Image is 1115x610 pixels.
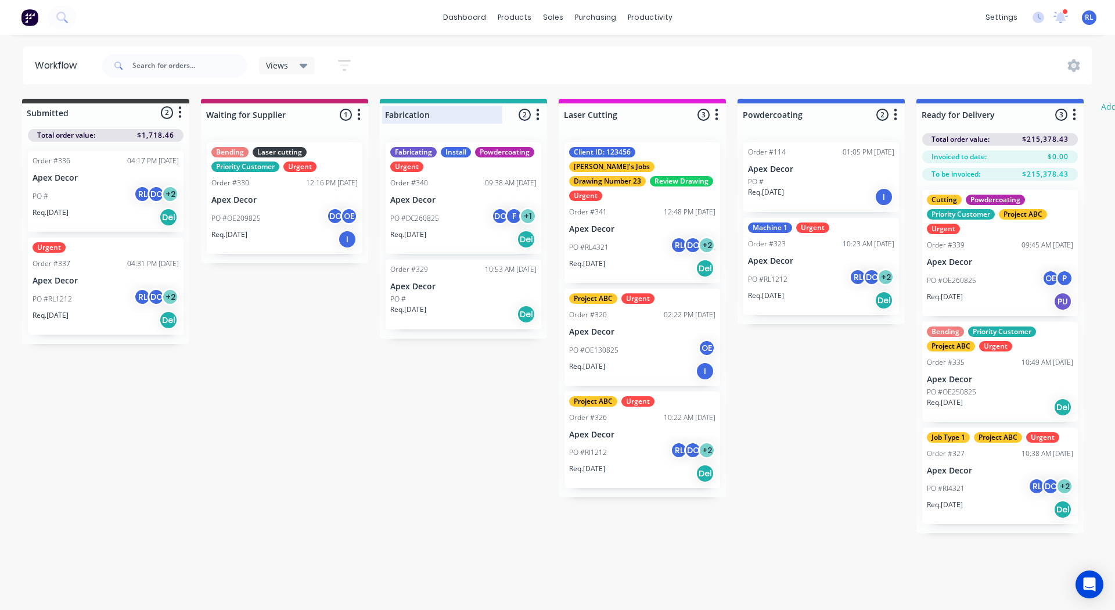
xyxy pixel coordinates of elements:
[875,291,893,310] div: Del
[927,195,962,205] div: Cutting
[927,397,963,408] p: Req. [DATE]
[28,151,184,232] div: Order #33604:17 PM [DATE]Apex DecorPO #RLDC+2Req.[DATE]Del
[927,292,963,302] p: Req. [DATE]
[33,259,70,269] div: Order #337
[33,242,66,253] div: Urgent
[211,162,279,172] div: Priority Customer
[748,147,786,157] div: Order #114
[37,130,95,141] span: Total order value:
[1026,432,1059,443] div: Urgent
[650,176,713,186] div: Review Drawing
[748,274,787,285] p: PO #RL1212
[931,134,990,145] span: Total order value:
[999,209,1047,220] div: Project ABC
[517,230,535,249] div: Del
[386,142,541,254] div: FabricatingInstallPowdercoatingUrgentOrder #34009:38 AM [DATE]Apex DecorPO #DC260825DCF+1Req.[DAT...
[664,310,715,320] div: 02:22 PM [DATE]
[931,152,987,162] span: Invoiced to date:
[1053,292,1072,311] div: PU
[390,229,426,240] p: Req. [DATE]
[127,259,179,269] div: 04:31 PM [DATE]
[492,9,537,26] div: products
[437,9,492,26] a: dashboard
[569,162,654,172] div: [PERSON_NAME]'s Jobs
[1042,270,1059,287] div: OE
[843,147,894,157] div: 01:05 PM [DATE]
[390,178,428,188] div: Order #340
[698,339,715,357] div: OE
[564,142,720,283] div: Client ID: 123456[PERSON_NAME]'s JobsDrawing Number 23Review DrawingUrgentOrder #34112:48 PM [DAT...
[569,224,715,234] p: Apex Decor
[569,447,607,458] p: PO #Rl1212
[148,185,165,203] div: DC
[670,236,688,254] div: RL
[927,326,964,337] div: Bending
[28,238,184,335] div: UrgentOrder #33704:31 PM [DATE]Apex DecorPO #RL1212RLDC+2Req.[DATE]Del
[390,264,428,275] div: Order #329
[1053,500,1072,519] div: Del
[927,357,965,368] div: Order #335
[33,276,179,286] p: Apex Decor
[863,268,880,286] div: DC
[1053,398,1072,417] div: Del
[127,156,179,166] div: 04:17 PM [DATE]
[390,162,423,172] div: Urgent
[748,256,894,266] p: Apex Decor
[569,361,605,372] p: Req. [DATE]
[1028,478,1045,495] div: RL
[696,362,714,381] div: I
[1042,478,1059,495] div: DC
[927,483,965,494] p: PO #Rl4321
[974,432,1022,443] div: Project ABC
[980,9,1023,26] div: settings
[159,311,178,329] div: Del
[132,54,247,77] input: Search for orders...
[931,169,980,180] span: To be invoiced:
[537,9,569,26] div: sales
[340,207,358,225] div: OE
[927,448,965,459] div: Order #327
[1022,357,1073,368] div: 10:49 AM [DATE]
[253,147,307,157] div: Laser cutting
[968,326,1036,337] div: Priority Customer
[569,176,646,186] div: Drawing Number 23
[922,322,1078,422] div: BendingPriority CustomerProject ABCUrgentOrder #33510:49 AM [DATE]Apex DecorPO #OE250825Req.[DATE...
[922,428,1078,525] div: Job Type 1Project ABCUrgentOrder #32710:38 AM [DATE]Apex DecorPO #Rl4321RLDC+2Req.[DATE]Del
[134,185,151,203] div: RL
[326,207,344,225] div: DC
[161,288,179,306] div: + 2
[621,396,654,407] div: Urgent
[517,305,535,324] div: Del
[1022,448,1073,459] div: 10:38 AM [DATE]
[519,207,537,225] div: + 1
[206,109,321,121] input: Enter column name…
[621,293,654,304] div: Urgent
[485,178,537,188] div: 09:38 AM [DATE]
[569,242,609,253] p: PO #RL4321
[134,288,151,306] div: RL
[390,282,537,292] p: Apex Decor
[33,207,69,218] p: Req. [DATE]
[1076,570,1103,598] div: Open Intercom Messenger
[33,294,72,304] p: PO #RL1212
[748,239,786,249] div: Order #323
[569,259,605,269] p: Req. [DATE]
[670,442,688,459] div: RL
[569,396,617,407] div: Project ABC
[1022,169,1069,180] span: $215,378.43
[283,162,316,172] div: Urgent
[569,430,715,440] p: Apex Decor
[684,236,702,254] div: DC
[979,341,1012,351] div: Urgent
[211,195,358,205] p: Apex Decor
[664,207,715,217] div: 12:48 PM [DATE]
[33,191,48,202] p: PO #
[485,264,537,275] div: 10:53 AM [DATE]
[569,293,617,304] div: Project ABC
[33,156,70,166] div: Order #336
[390,147,437,157] div: Fabricating
[698,236,715,254] div: + 2
[927,387,976,397] p: PO #OE250825
[622,9,678,26] div: productivity
[390,294,406,304] p: PO #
